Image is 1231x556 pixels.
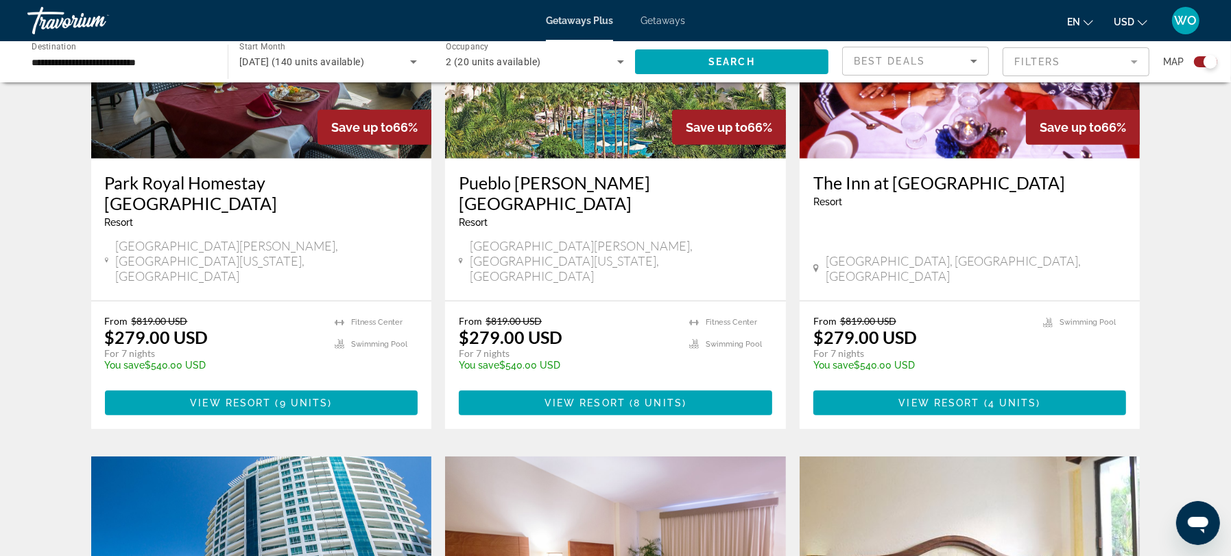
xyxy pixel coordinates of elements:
span: Destination [32,42,76,51]
button: Filter [1003,47,1149,77]
div: 66% [318,110,431,145]
p: For 7 nights [813,347,1030,360]
span: Start Month [239,43,285,52]
p: For 7 nights [459,347,676,360]
button: View Resort(9 units) [105,391,418,415]
button: User Menu [1168,6,1204,35]
a: Park Royal Homestay [GEOGRAPHIC_DATA] [105,172,418,213]
p: $540.00 USD [813,360,1030,371]
span: Swimming Pool [351,340,407,349]
span: Fitness Center [351,318,403,327]
span: You save [459,360,499,371]
a: Travorium [27,3,165,38]
span: Resort [459,217,488,228]
p: $279.00 USD [813,327,917,347]
span: View Resort [545,397,625,408]
span: From [459,315,482,327]
span: Occupancy [446,43,489,52]
span: 9 units [280,397,328,408]
span: Resort [813,196,842,207]
button: View Resort(4 units) [813,391,1127,415]
span: WO [1175,14,1197,27]
button: View Resort(8 units) [459,391,772,415]
span: You save [105,360,145,371]
span: 4 units [988,397,1037,408]
span: $819.00 USD [486,315,542,327]
iframe: Button to launch messaging window [1176,501,1220,545]
span: 2 (20 units available) [446,56,541,67]
span: You save [813,360,854,371]
span: [GEOGRAPHIC_DATA], [GEOGRAPHIC_DATA], [GEOGRAPHIC_DATA] [826,253,1127,283]
span: Map [1163,52,1184,71]
a: Getaways [641,15,685,26]
span: Best Deals [854,56,925,67]
span: [GEOGRAPHIC_DATA][PERSON_NAME], [GEOGRAPHIC_DATA][US_STATE], [GEOGRAPHIC_DATA] [470,238,772,283]
div: 66% [1026,110,1140,145]
span: $819.00 USD [840,315,896,327]
span: ( ) [980,397,1041,408]
p: For 7 nights [105,347,322,360]
a: Pueblo [PERSON_NAME][GEOGRAPHIC_DATA] [459,172,772,213]
span: en [1067,16,1080,27]
span: Save up to [686,120,748,135]
span: View Resort [190,397,271,408]
div: 66% [672,110,786,145]
span: Search [708,56,755,67]
button: Search [635,49,828,74]
span: ( ) [625,397,686,408]
button: Change currency [1114,12,1147,32]
span: Save up to [1040,120,1101,135]
mat-select: Sort by [854,53,977,69]
span: ( ) [271,397,332,408]
span: [GEOGRAPHIC_DATA][PERSON_NAME], [GEOGRAPHIC_DATA][US_STATE], [GEOGRAPHIC_DATA] [115,238,418,283]
a: Getaways Plus [546,15,613,26]
span: [DATE] (140 units available) [239,56,364,67]
p: $540.00 USD [459,360,676,371]
span: From [105,315,128,327]
span: Resort [105,217,134,228]
span: 8 units [634,397,682,408]
span: Swimming Pool [706,340,762,349]
span: Save up to [331,120,393,135]
p: $279.00 USD [105,327,208,347]
span: View Resort [899,397,980,408]
span: From [813,315,837,327]
a: The Inn at [GEOGRAPHIC_DATA] [813,172,1127,193]
span: Swimming Pool [1060,318,1116,327]
span: Fitness Center [706,318,757,327]
button: Change language [1067,12,1093,32]
p: $540.00 USD [105,360,322,371]
span: USD [1114,16,1134,27]
span: $819.00 USD [132,315,188,327]
p: $279.00 USD [459,327,562,347]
